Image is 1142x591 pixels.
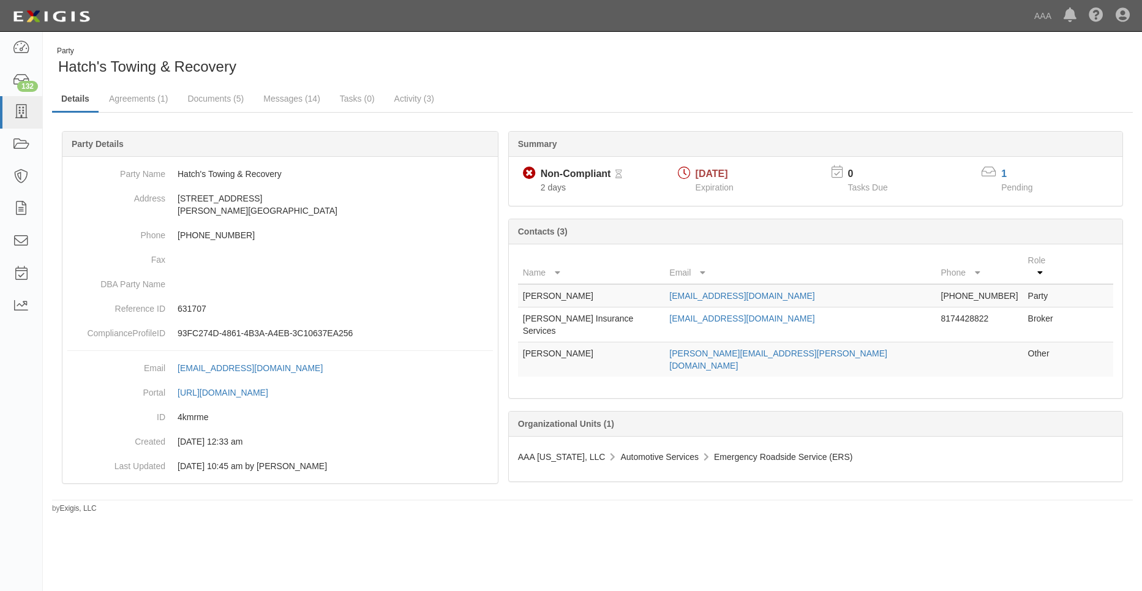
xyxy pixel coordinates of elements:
[67,186,165,205] dt: Address
[847,183,887,192] span: Tasks Due
[72,139,124,149] b: Party Details
[518,249,665,284] th: Name
[52,86,99,113] a: Details
[67,405,165,423] dt: ID
[1001,183,1032,192] span: Pending
[696,183,734,192] span: Expiration
[1023,249,1064,284] th: Role
[67,429,165,448] dt: Created
[178,362,323,374] div: [EMAIL_ADDRESS][DOMAIN_NAME]
[57,46,236,56] div: Party
[67,162,493,186] dd: Hatch's Towing & Recovery
[178,86,253,111] a: Documents (5)
[1023,284,1064,307] td: Party
[518,342,665,377] td: [PERSON_NAME]
[178,303,493,315] p: 631707
[67,186,493,223] dd: [STREET_ADDRESS] [PERSON_NAME][GEOGRAPHIC_DATA]
[60,504,97,513] a: Exigis, LLC
[518,419,614,429] b: Organizational Units (1)
[669,348,887,371] a: [PERSON_NAME][EMAIL_ADDRESS][PERSON_NAME][DOMAIN_NAME]
[385,86,443,111] a: Activity (3)
[669,291,814,301] a: [EMAIL_ADDRESS][DOMAIN_NAME]
[67,356,165,374] dt: Email
[9,6,94,28] img: logo-5460c22ac91f19d4615b14bd174203de0afe785f0fc80cf4dbbc73dc1793850b.png
[1028,4,1057,28] a: AAA
[67,162,165,180] dt: Party Name
[178,327,493,339] p: 93FC274D-4861-4B3A-A4EB-3C10637EA256
[1089,9,1103,23] i: Help Center - Complianz
[178,363,336,373] a: [EMAIL_ADDRESS][DOMAIN_NAME]
[67,223,493,247] dd: [PHONE_NUMBER]
[518,307,665,342] td: [PERSON_NAME] Insurance Services
[67,429,493,454] dd: 03/10/2023 12:33 am
[518,284,665,307] td: [PERSON_NAME]
[936,249,1023,284] th: Phone
[669,314,814,323] a: [EMAIL_ADDRESS][DOMAIN_NAME]
[620,452,699,462] span: Automotive Services
[331,86,384,111] a: Tasks (0)
[67,405,493,429] dd: 4kmrme
[67,247,165,266] dt: Fax
[523,167,536,180] i: Non-Compliant
[518,139,557,149] b: Summary
[714,452,852,462] span: Emergency Roadside Service (ERS)
[58,58,236,75] span: Hatch's Towing & Recovery
[615,170,622,179] i: Pending Review
[541,167,611,181] div: Non-Compliant
[847,167,903,181] p: 0
[17,81,38,92] div: 132
[178,388,282,397] a: [URL][DOMAIN_NAME]
[67,223,165,241] dt: Phone
[664,249,936,284] th: Email
[52,46,584,77] div: Hatch's Towing & Recovery
[67,272,165,290] dt: DBA Party Name
[52,503,97,514] small: by
[100,86,177,111] a: Agreements (1)
[518,452,606,462] span: AAA [US_STATE], LLC
[67,296,165,315] dt: Reference ID
[1023,307,1064,342] td: Broker
[1023,342,1064,377] td: Other
[518,227,568,236] b: Contacts (3)
[67,454,165,472] dt: Last Updated
[67,454,493,478] dd: 11/26/2024 10:45 am by Benjamin Tully
[67,380,165,399] dt: Portal
[696,168,728,179] span: [DATE]
[936,307,1023,342] td: 8174428822
[541,183,566,192] span: Since 09/30/2025
[1001,168,1007,179] a: 1
[254,86,329,111] a: Messages (14)
[67,321,165,339] dt: ComplianceProfileID
[936,284,1023,307] td: [PHONE_NUMBER]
